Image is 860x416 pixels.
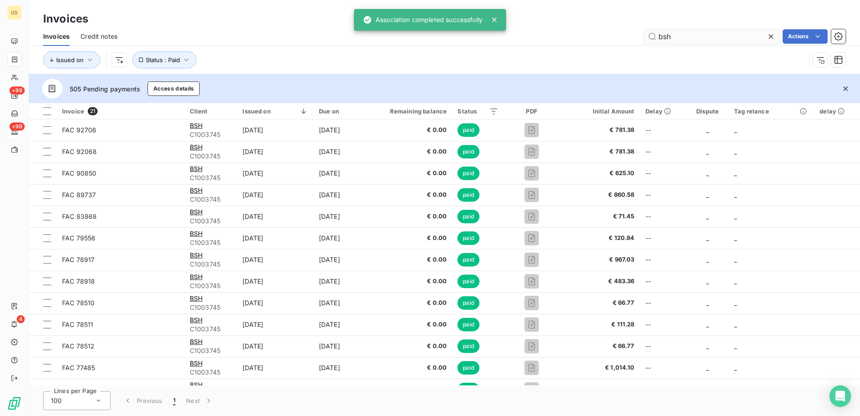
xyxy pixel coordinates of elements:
[132,51,197,68] button: Status : Paid
[706,169,709,177] span: _
[62,148,97,155] span: FAC 92068
[17,315,25,323] span: 4
[457,108,498,115] div: Status
[457,167,479,180] span: paid
[190,251,202,259] span: BSH
[190,217,232,226] span: C1003745
[640,163,687,184] td: --
[565,126,635,135] span: € 781.38
[565,147,635,156] span: € 781.38
[372,342,447,351] span: € 0.00
[314,292,367,314] td: [DATE]
[190,346,232,355] span: C1003745
[237,184,314,206] td: [DATE]
[640,379,687,400] td: --
[190,152,232,161] span: C1003745
[190,359,202,367] span: BSH
[706,342,709,350] span: _
[457,318,479,331] span: paid
[190,108,232,115] div: Client
[565,108,635,115] div: Initial Amount
[62,256,94,263] span: FAC 78917
[706,191,709,199] span: _
[565,277,635,286] span: € 483.36
[829,385,851,407] div: Open Intercom Messenger
[706,148,709,155] span: _
[509,108,554,115] div: PDF
[640,119,687,141] td: --
[734,234,737,242] span: _
[565,190,635,199] span: € 860.58
[640,335,687,357] td: --
[62,234,95,242] span: FAC 79556
[43,11,88,27] h3: Invoices
[9,122,25,131] span: +99
[734,126,737,134] span: _
[640,141,687,163] td: --
[734,277,737,285] span: _
[372,277,447,286] span: € 0.00
[190,273,202,280] span: BSH
[314,357,367,379] td: [DATE]
[565,212,635,221] span: € 71.45
[565,298,635,307] span: € 66.77
[457,361,479,375] span: paid
[372,147,447,156] span: € 0.00
[190,303,232,312] span: C1003745
[314,141,367,163] td: [DATE]
[640,206,687,227] td: --
[372,234,447,243] span: € 0.00
[706,364,709,371] span: _
[7,5,22,20] div: GS
[190,130,232,139] span: C1003745
[314,184,367,206] td: [DATE]
[457,210,479,223] span: paid
[457,123,479,137] span: paid
[706,299,709,307] span: _
[640,271,687,292] td: --
[783,29,828,44] button: Actions
[706,234,709,242] span: _
[457,145,479,158] span: paid
[51,396,62,405] span: 100
[43,32,70,41] span: Invoices
[81,32,117,41] span: Credit notes
[734,364,737,371] span: _
[640,314,687,335] td: --
[237,227,314,249] td: [DATE]
[372,255,447,264] span: € 0.00
[62,126,96,134] span: FAC 92706
[62,213,97,220] span: FAC 83868
[734,169,737,177] span: _
[190,316,202,324] span: BSH
[118,391,168,410] button: Previous
[190,230,202,237] span: BSH
[190,381,202,389] span: BSH
[190,368,232,377] span: C1003745
[62,299,94,307] span: FAC 78510
[190,143,202,151] span: BSH
[565,363,635,372] span: € 1,014.10
[190,195,232,204] span: C1003745
[237,292,314,314] td: [DATE]
[565,169,635,178] span: € 625.10
[734,299,737,307] span: _
[314,119,367,141] td: [DATE]
[237,119,314,141] td: [DATE]
[62,342,94,350] span: FAC 78512
[190,338,202,345] span: BSH
[62,108,84,115] span: Invoice
[237,141,314,163] td: [DATE]
[457,231,479,245] span: paid
[734,148,737,155] span: _
[363,12,483,28] div: Association completed successfully
[237,379,314,400] td: [DATE]
[237,271,314,292] td: [DATE]
[734,256,737,263] span: _
[314,163,367,184] td: [DATE]
[565,234,635,243] span: € 120.84
[62,321,93,328] span: FAC 78511
[457,339,479,353] span: paid
[314,227,367,249] td: [DATE]
[62,364,95,371] span: FAC 77485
